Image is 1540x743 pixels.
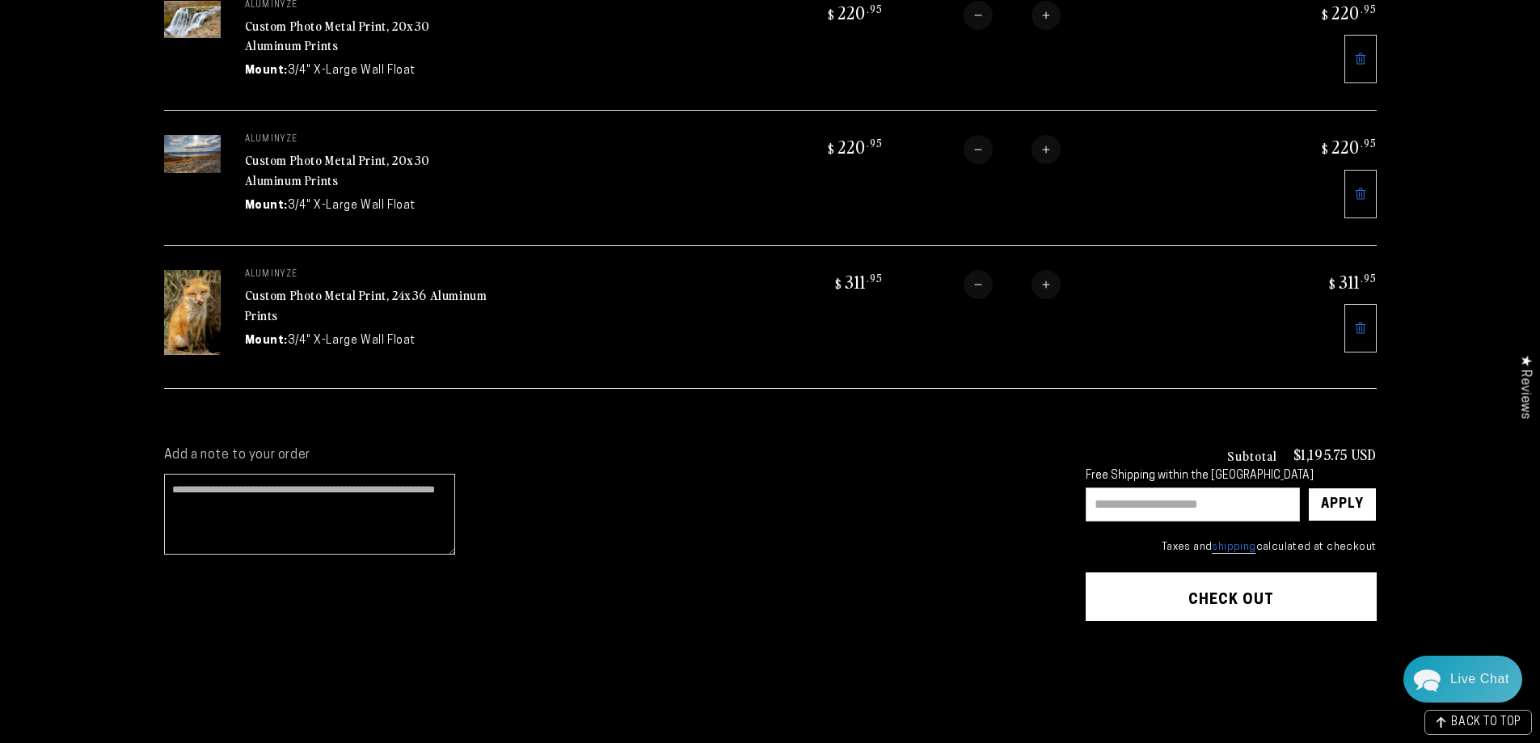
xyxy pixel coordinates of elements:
[1451,717,1521,728] span: BACK TO TOP
[993,1,1032,30] input: Quantity for Custom Photo Metal Print, 20x30 Aluminum Prints
[245,16,431,55] a: Custom Photo Metal Print, 20x30 Aluminum Prints
[245,197,289,214] dt: Mount:
[1329,276,1336,292] span: $
[828,6,835,23] span: $
[245,62,289,79] dt: Mount:
[1319,1,1377,23] bdi: 220
[1327,270,1377,293] bdi: 311
[1086,539,1377,555] small: Taxes and calculated at checkout
[1509,342,1540,432] div: Click to open Judge.me floating reviews tab
[867,2,883,15] sup: .95
[1361,2,1377,15] sup: .95
[993,135,1032,164] input: Quantity for Custom Photo Metal Print, 20x30 Aluminum Prints
[245,1,487,11] p: aluminyze
[828,141,835,157] span: $
[245,332,289,349] dt: Mount:
[245,285,487,324] a: Custom Photo Metal Print, 24x36 Aluminum Prints
[12,12,40,13] a: Back
[1361,136,1377,150] sup: .95
[41,89,318,104] p: Is your site down currently? The craete print won't load.
[867,271,883,285] sup: .95
[1322,6,1329,23] span: $
[1086,572,1377,621] button: Check out
[245,270,487,280] p: Aluminyze
[825,135,883,158] bdi: 220
[1344,304,1377,353] a: Remove 24"x36" Rectangle White Glossy Aluminyzed Photo
[121,30,222,41] span: Away until [DATE]
[825,1,883,23] bdi: 220
[300,492,331,516] button: Reply
[1344,170,1377,218] a: Remove 20"x30" Rectangle White Glossy Aluminyzed Photo
[835,276,842,292] span: $
[164,135,221,173] img: 20"x30" Rectangle White Glossy Aluminyzed Photo
[1450,656,1509,703] div: Contact Us Directly
[164,270,221,355] img: 24"x36" Rectangle White Glossy Aluminyzed Photo
[245,135,487,145] p: aluminyze
[1227,449,1277,462] h3: Subtotal
[73,159,77,175] span: .
[1321,488,1364,521] div: Apply
[1212,542,1255,554] a: shipping
[1086,652,1377,688] iframe: PayPal-paypal
[867,136,883,150] sup: .95
[1361,271,1377,285] sup: .95
[1319,135,1377,158] bdi: 220
[288,332,416,349] dd: 3/4" X-Large Wall Float
[69,159,73,175] span: .
[1086,470,1377,483] div: Free Shipping within the [GEOGRAPHIC_DATA]
[164,447,1053,464] label: Add a note to your order
[245,150,431,189] a: Custom Photo Metal Print, 20x30 Aluminum Prints
[1293,447,1377,462] p: $1,195.75 USD
[8,120,334,134] div: 12:21 PM · Sent
[833,270,883,293] bdi: 311
[288,62,416,79] dd: 3/4" X-Large Wall Float
[173,461,218,473] span: Re:amaze
[993,270,1032,299] input: Quantity for Custom Photo Metal Print, 24x36 Aluminum Prints
[164,1,221,39] img: 20"x30" Rectangle White Glossy Aluminyzed Photo
[288,197,416,214] dd: 3/4" X-Large Wall Float
[1322,141,1329,157] span: $
[124,464,219,472] a: We run onRe:amaze
[1344,35,1377,83] a: Remove 20"x30" Rectangle White Glossy Aluminyzed Photo
[1403,656,1522,703] div: Chat widget toggle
